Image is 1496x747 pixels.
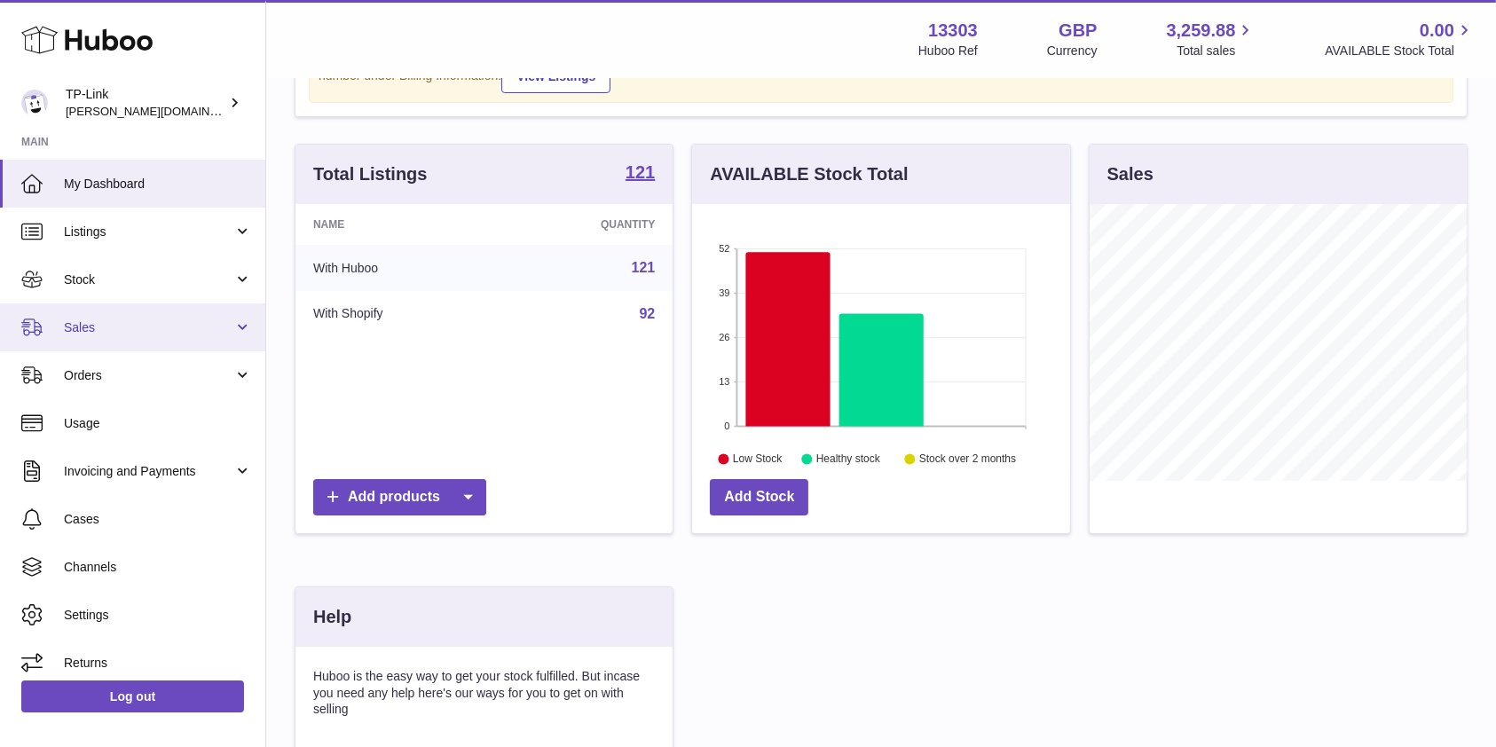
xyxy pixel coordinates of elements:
[1177,43,1256,59] span: Total sales
[1325,19,1475,59] a: 0.00 AVAILABLE Stock Total
[1167,19,1236,43] span: 3,259.88
[64,415,252,432] span: Usage
[919,452,1016,465] text: Stock over 2 months
[1167,19,1256,59] a: 3,259.88 Total sales
[313,162,428,186] h3: Total Listings
[313,479,486,515] a: Add products
[66,86,225,120] div: TP-Link
[64,224,233,240] span: Listings
[64,607,252,624] span: Settings
[295,204,499,245] th: Name
[733,452,783,465] text: Low Stock
[66,104,448,118] span: [PERSON_NAME][DOMAIN_NAME][EMAIL_ADDRESS][DOMAIN_NAME]
[928,19,978,43] strong: 13303
[710,479,808,515] a: Add Stock
[710,162,908,186] h3: AVAILABLE Stock Total
[64,367,233,384] span: Orders
[64,319,233,336] span: Sales
[499,204,673,245] th: Quantity
[64,511,252,528] span: Cases
[1107,162,1153,186] h3: Sales
[720,376,730,387] text: 13
[720,287,730,298] text: 39
[64,176,252,193] span: My Dashboard
[725,421,730,431] text: 0
[1059,19,1097,43] strong: GBP
[632,260,656,275] a: 121
[64,271,233,288] span: Stock
[626,163,655,185] a: 121
[720,243,730,254] text: 52
[21,90,48,116] img: susie.li@tp-link.com
[1325,43,1475,59] span: AVAILABLE Stock Total
[64,559,252,576] span: Channels
[295,245,499,291] td: With Huboo
[918,43,978,59] div: Huboo Ref
[64,463,233,480] span: Invoicing and Payments
[21,680,244,712] a: Log out
[313,605,351,629] h3: Help
[64,655,252,672] span: Returns
[1420,19,1454,43] span: 0.00
[640,306,656,321] a: 92
[816,452,881,465] text: Healthy stock
[1047,43,1098,59] div: Currency
[313,668,655,719] p: Huboo is the easy way to get your stock fulfilled. But incase you need any help here's our ways f...
[720,332,730,342] text: 26
[295,291,499,337] td: With Shopify
[626,163,655,181] strong: 121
